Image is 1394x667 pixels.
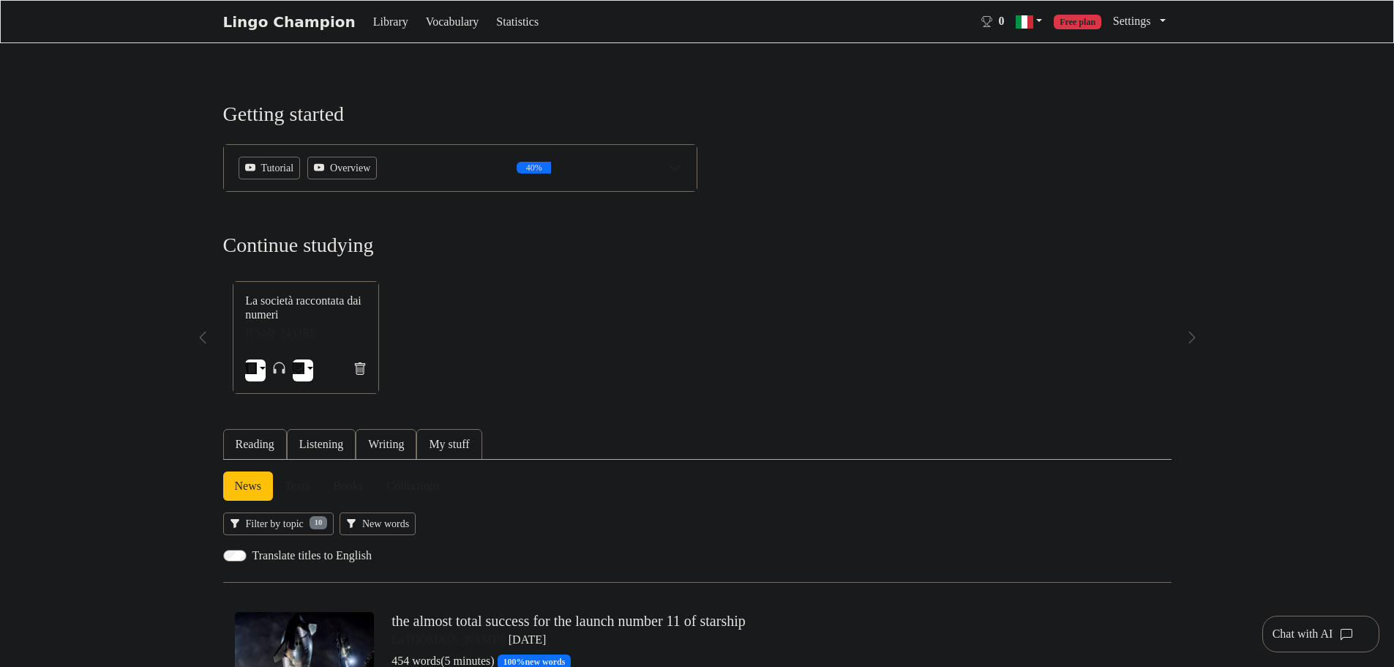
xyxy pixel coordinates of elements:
div: 40% [517,162,551,174]
h3: Continue studying [223,233,735,258]
a: Settings [1107,7,1172,36]
a: Statistics [490,7,544,37]
span: Overview [307,157,377,179]
span: 0 [998,12,1004,30]
div: Il Sole 24 ORE [245,326,367,340]
a: Collections [375,472,451,501]
button: My stuff [416,429,481,460]
div: Chat with AI [1273,625,1333,643]
button: New words [340,513,416,535]
a: the almost total success for the launch number 11 of starship [391,613,746,629]
span: Tutorial [261,160,294,176]
button: Writing [356,429,416,460]
a: Free plan [1048,7,1106,37]
span: Free plan [1054,15,1101,29]
a: News [223,472,273,501]
span: [DATE] [509,633,547,646]
button: Chat with AI [1262,616,1379,652]
h3: Getting started [223,102,697,138]
button: Filter by topic10 [223,513,334,535]
button: Reading [223,429,287,460]
a: Lingo Champion [223,7,356,37]
button: TutorialOverview40% [224,145,697,191]
a: La società raccontata dai numeri [245,294,367,321]
button: Listening [287,429,356,460]
span: Overview [330,160,370,176]
span: 10 [310,516,327,529]
span: Settings [1113,15,1157,27]
h6: Translate titles to English [252,548,372,562]
a: Library [367,7,414,37]
span: Tutorial [239,157,301,179]
a: Texts [273,472,321,501]
a: 0 [975,7,1010,37]
img: it.svg [1016,13,1033,31]
a: Vocabulary [420,7,485,37]
div: La [DOMAIN_NAME] | [391,633,1159,646]
a: Books [321,472,375,501]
